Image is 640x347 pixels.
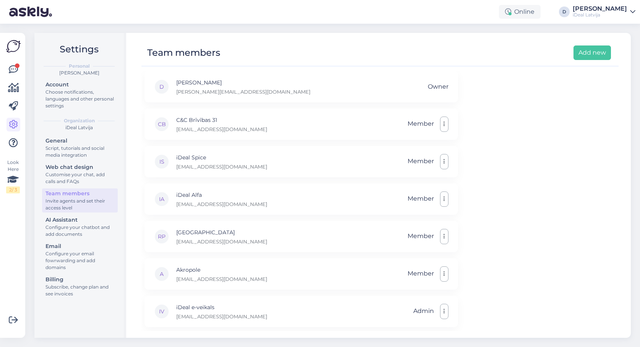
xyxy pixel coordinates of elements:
[176,276,267,282] p: [EMAIL_ADDRESS][DOMAIN_NAME]
[45,224,114,238] div: Configure your chatbot and add documents
[573,6,635,18] a: [PERSON_NAME]iDeal Latvija
[176,126,267,133] p: [EMAIL_ADDRESS][DOMAIN_NAME]
[154,154,169,169] div: IS
[176,88,310,95] p: [PERSON_NAME][EMAIL_ADDRESS][DOMAIN_NAME]
[573,45,611,60] button: Add new
[176,116,267,124] p: C&C Brīvības 31
[176,313,267,320] p: [EMAIL_ADDRESS][DOMAIN_NAME]
[408,191,434,207] span: Member
[41,42,118,57] h2: Settings
[154,117,169,132] div: CB
[45,250,114,271] div: Configure your email fowrwarding and add domains
[45,145,114,159] div: Script, tutorials and social media integration
[45,276,114,284] div: Billing
[428,79,448,94] span: Owner
[408,154,434,169] span: Member
[154,229,169,244] div: RP
[573,6,627,12] div: [PERSON_NAME]
[408,117,434,132] span: Member
[559,6,570,17] div: D
[42,79,118,110] a: AccountChoose notifications, languages and other personal settings
[42,241,118,272] a: EmailConfigure your email fowrwarding and add domains
[64,117,95,124] b: Organization
[176,228,267,237] p: [GEOGRAPHIC_DATA]
[176,163,267,170] p: [EMAIL_ADDRESS][DOMAIN_NAME]
[6,186,20,193] div: 2 / 3
[42,136,118,160] a: GeneralScript, tutorials and social media integration
[176,238,267,245] p: [EMAIL_ADDRESS][DOMAIN_NAME]
[45,163,114,171] div: Web chat design
[45,89,114,109] div: Choose notifications, languages and other personal settings
[45,137,114,145] div: General
[69,63,90,70] b: Personal
[154,79,169,94] div: D
[408,266,434,282] span: Member
[42,162,118,186] a: Web chat designCustomise your chat, add calls and FAQs
[154,266,169,282] div: A
[45,171,114,185] div: Customise your chat, add calls and FAQs
[573,12,627,18] div: iDeal Latvija
[413,304,434,319] span: Admin
[176,191,267,199] p: iDeal Alfa
[147,45,220,60] div: Team members
[41,124,118,131] div: iDeal Latvija
[41,70,118,76] div: [PERSON_NAME]
[6,39,21,54] img: Askly Logo
[176,153,267,162] p: iDeal Spice
[42,215,118,239] a: AI AssistantConfigure your chatbot and add documents
[45,216,114,224] div: AI Assistant
[176,78,310,87] p: [PERSON_NAME]
[499,5,541,19] div: Online
[6,159,20,193] div: Look Here
[408,229,434,244] span: Member
[176,266,267,274] p: Akropole
[154,191,169,207] div: IA
[154,304,169,319] div: IV
[45,198,114,211] div: Invite agents and set their access level
[45,242,114,250] div: Email
[45,284,114,297] div: Subscribe, change plan and see invoices
[176,201,267,208] p: [EMAIL_ADDRESS][DOMAIN_NAME]
[42,274,118,298] a: BillingSubscribe, change plan and see invoices
[45,81,114,89] div: Account
[42,188,118,212] a: Team membersInvite agents and set their access level
[45,190,114,198] div: Team members
[176,303,267,311] p: iDeal e-veikals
